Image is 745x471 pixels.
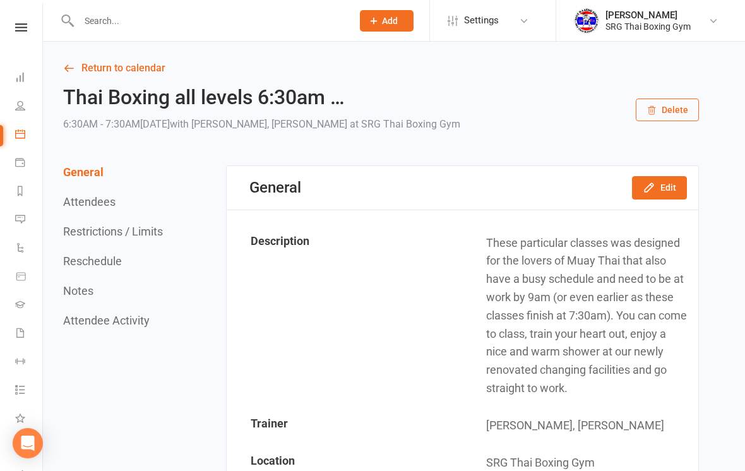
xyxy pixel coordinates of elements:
a: Calendar [15,121,44,150]
button: Attendees [63,195,116,208]
span: at SRG Thai Boxing Gym [350,118,460,130]
td: Trainer [228,408,462,444]
a: People [15,93,44,121]
a: Payments [15,150,44,178]
div: 6:30AM - 7:30AM[DATE] [63,116,460,133]
td: Description [228,225,462,407]
button: Notes [63,284,93,297]
button: Add [360,10,414,32]
button: Attendee Activity [63,314,150,327]
a: Return to calendar [63,59,699,77]
button: Reschedule [63,254,122,268]
div: [PERSON_NAME] [605,9,691,21]
a: Reports [15,178,44,206]
td: These particular classes was designed for the lovers of Muay Thai that also have a busy schedule ... [463,225,698,407]
div: Open Intercom Messenger [13,428,43,458]
button: Restrictions / Limits [63,225,163,238]
td: [PERSON_NAME], [PERSON_NAME] [463,408,698,444]
a: Dashboard [15,64,44,93]
button: General [63,165,104,179]
a: What's New [15,405,44,434]
div: SRG Thai Boxing Gym [605,21,691,32]
div: General [249,179,301,196]
button: Delete [636,98,699,121]
img: thumb_image1718682644.png [574,8,599,33]
button: Edit [632,176,687,199]
input: Search... [75,12,343,30]
span: with [PERSON_NAME], [PERSON_NAME] [170,118,347,130]
a: Product Sales [15,263,44,292]
span: Settings [464,6,499,35]
span: Add [382,16,398,26]
h2: Thai Boxing all levels 6:30am … [63,86,460,109]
